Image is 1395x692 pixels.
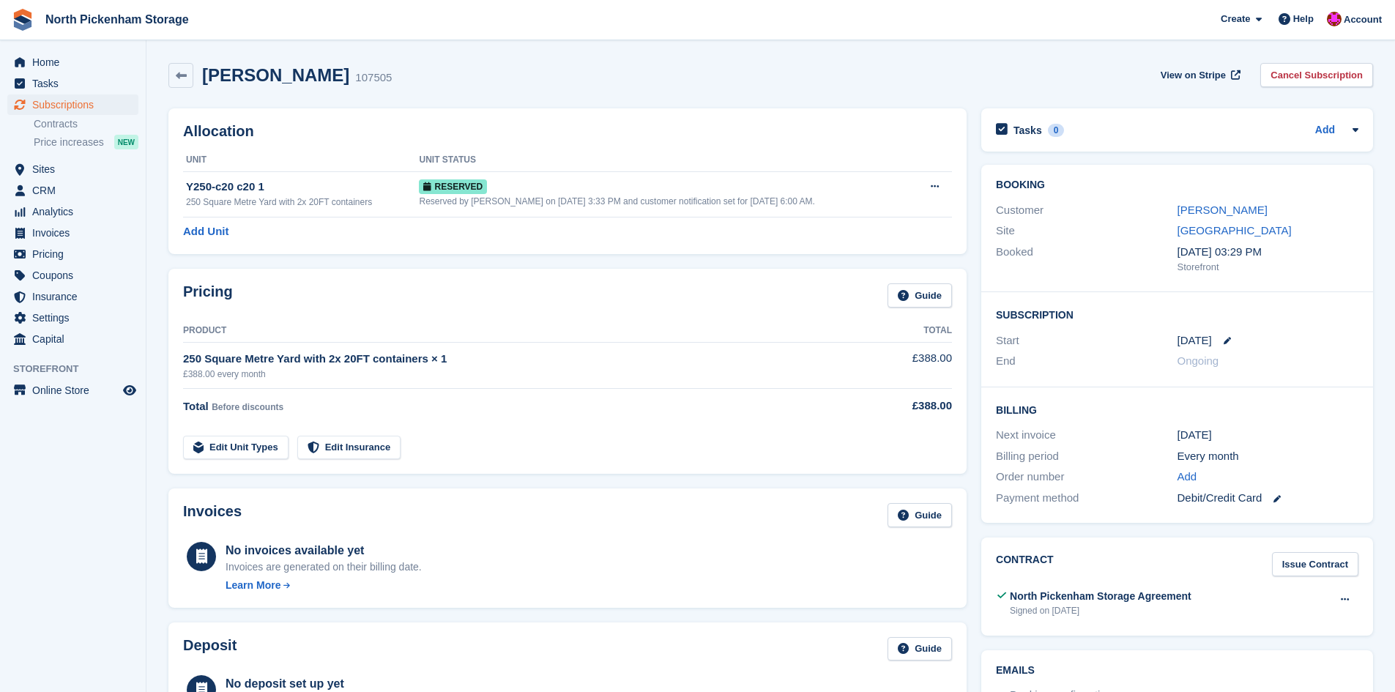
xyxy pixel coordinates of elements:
a: Preview store [121,382,138,399]
div: 107505 [355,70,392,86]
div: Learn More [226,578,280,593]
span: Pricing [32,244,120,264]
a: menu [7,308,138,328]
div: No invoices available yet [226,542,422,559]
span: Tasks [32,73,120,94]
div: 0 [1048,124,1065,137]
a: menu [7,223,138,243]
a: menu [7,201,138,222]
a: menu [7,329,138,349]
span: View on Stripe [1161,68,1226,83]
span: Total [183,400,209,412]
span: Home [32,52,120,72]
span: Analytics [32,201,120,222]
h2: Billing [996,402,1358,417]
a: menu [7,159,138,179]
span: Settings [32,308,120,328]
div: Reserved by [PERSON_NAME] on [DATE] 3:33 PM and customer notification set for [DATE] 6:00 AM. [419,195,913,208]
span: Invoices [32,223,120,243]
a: Add Unit [183,223,228,240]
span: Reserved [419,179,487,194]
div: 250 Square Metre Yard with 2x 20FT containers × 1 [183,351,852,368]
a: Contracts [34,117,138,131]
span: Create [1221,12,1250,26]
h2: Allocation [183,123,952,140]
div: Payment method [996,490,1177,507]
div: Y250-c20 c20 1 [186,179,419,196]
img: Dylan Taylor [1327,12,1342,26]
a: Edit Insurance [297,436,401,460]
time: 2025-10-11 00:00:00 UTC [1178,332,1212,349]
div: NEW [114,135,138,149]
span: Storefront [13,362,146,376]
a: Cancel Subscription [1260,63,1373,87]
span: Ongoing [1178,354,1219,367]
a: Add [1178,469,1197,485]
a: menu [7,52,138,72]
a: Learn More [226,578,422,593]
h2: Tasks [1013,124,1042,137]
span: Capital [32,329,120,349]
span: Subscriptions [32,94,120,115]
div: Debit/Credit Card [1178,490,1358,507]
div: 250 Square Metre Yard with 2x 20FT containers [186,196,419,209]
h2: Contract [996,552,1054,576]
span: Coupons [32,265,120,286]
h2: Invoices [183,503,242,527]
div: Billing period [996,448,1177,465]
span: Account [1344,12,1382,27]
span: Price increases [34,135,104,149]
div: Order number [996,469,1177,485]
a: [PERSON_NAME] [1178,204,1268,216]
th: Unit [183,149,419,172]
a: Guide [888,283,952,308]
a: Guide [888,637,952,661]
div: Customer [996,202,1177,219]
a: Edit Unit Types [183,436,289,460]
span: Help [1293,12,1314,26]
div: Signed on [DATE] [1010,604,1191,617]
div: Next invoice [996,427,1177,444]
div: [DATE] [1178,427,1358,444]
h2: Subscription [996,307,1358,321]
a: View on Stripe [1155,63,1243,87]
img: stora-icon-8386f47178a22dfd0bd8f6a31ec36ba5ce8667c1dd55bd0f319d3a0aa187defe.svg [12,9,34,31]
h2: Pricing [183,283,233,308]
a: menu [7,265,138,286]
div: £388.00 [852,398,952,414]
div: [DATE] 03:29 PM [1178,244,1358,261]
span: Sites [32,159,120,179]
a: Add [1315,122,1335,139]
h2: Booking [996,179,1358,191]
a: Price increases NEW [34,134,138,150]
th: Total [852,319,952,343]
div: Booked [996,244,1177,275]
span: Before discounts [212,402,283,412]
div: Start [996,332,1177,349]
h2: [PERSON_NAME] [202,65,349,85]
div: Site [996,223,1177,239]
a: menu [7,244,138,264]
div: North Pickenham Storage Agreement [1010,589,1191,604]
div: Storefront [1178,260,1358,275]
a: menu [7,94,138,115]
a: Guide [888,503,952,527]
a: Issue Contract [1272,552,1358,576]
div: Invoices are generated on their billing date. [226,559,422,575]
h2: Deposit [183,637,237,661]
span: CRM [32,180,120,201]
span: Online Store [32,380,120,401]
a: [GEOGRAPHIC_DATA] [1178,224,1292,237]
a: menu [7,73,138,94]
a: menu [7,380,138,401]
td: £388.00 [852,342,952,388]
div: End [996,353,1177,370]
span: Insurance [32,286,120,307]
a: menu [7,286,138,307]
a: North Pickenham Storage [40,7,195,31]
a: menu [7,180,138,201]
div: Every month [1178,448,1358,465]
th: Product [183,319,852,343]
th: Unit Status [419,149,913,172]
h2: Emails [996,665,1358,677]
